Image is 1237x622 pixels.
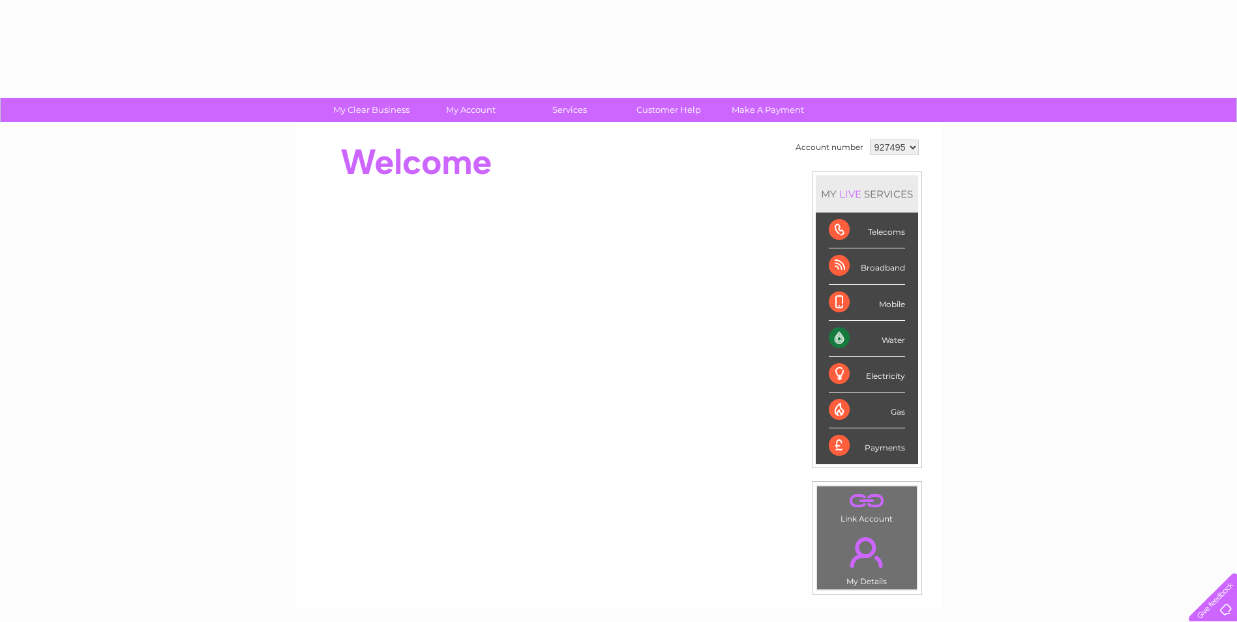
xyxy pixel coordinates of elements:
div: LIVE [837,188,864,200]
a: My Account [417,98,524,122]
a: Customer Help [615,98,723,122]
div: Water [829,321,905,357]
a: My Clear Business [318,98,425,122]
div: Electricity [829,357,905,392]
td: Link Account [816,486,917,527]
a: . [820,529,914,575]
div: Mobile [829,285,905,321]
div: MY SERVICES [816,175,918,213]
td: Account number [792,136,867,158]
a: Services [516,98,623,122]
div: Broadband [829,248,905,284]
td: My Details [816,526,917,590]
div: Payments [829,428,905,464]
a: Make A Payment [714,98,822,122]
div: Telecoms [829,213,905,248]
div: Gas [829,392,905,428]
a: . [820,490,914,512]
